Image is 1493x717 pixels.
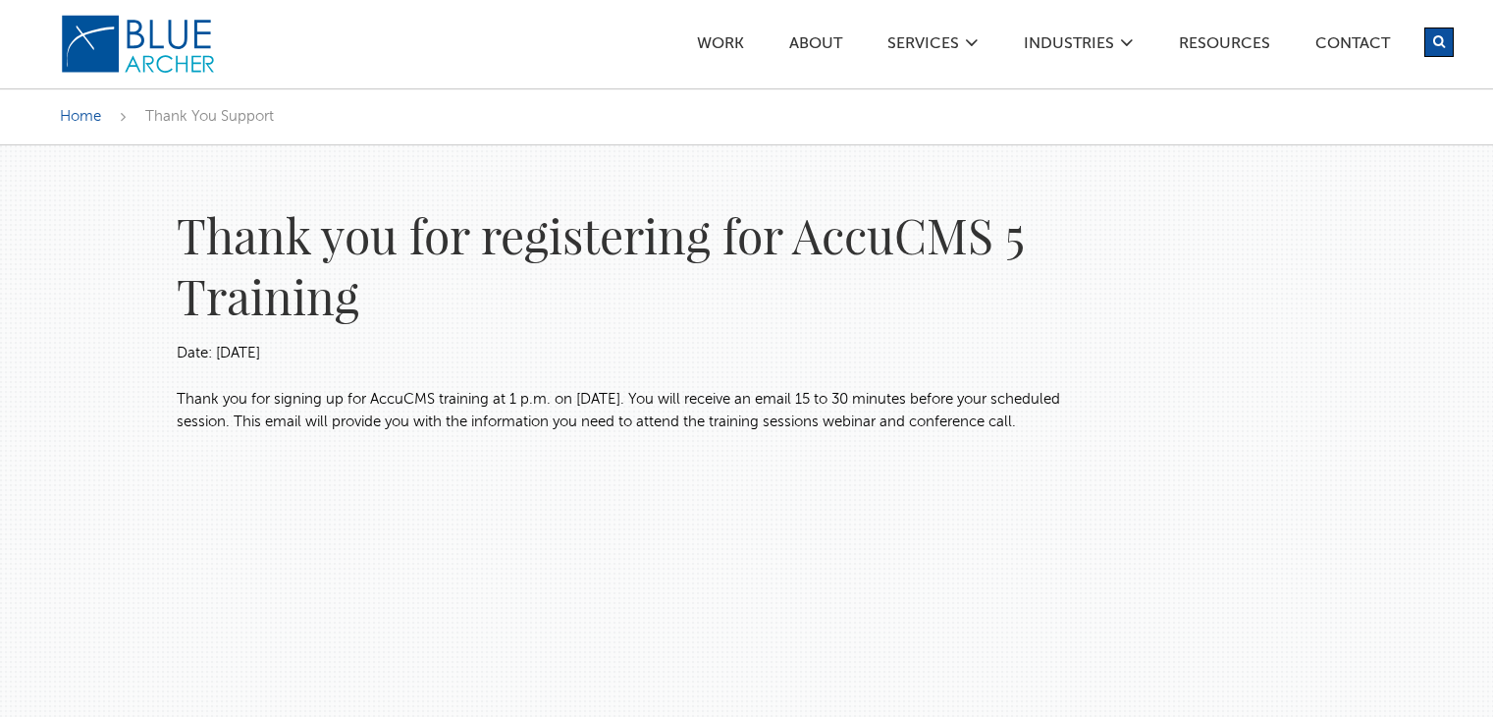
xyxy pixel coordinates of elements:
[696,36,745,57] a: Work
[177,389,1080,433] p: ​Thank you for signing up for AccuCMS training at 1 p.m. on [DATE]. You will receive an email 15 ...
[60,14,217,75] img: Blue Archer Logo
[60,109,101,124] a: Home
[177,204,1080,327] h1: Thank you for registering for AccuCMS 5 Training
[1178,36,1271,57] a: Resources
[886,36,960,57] a: SERVICES
[1314,36,1391,57] a: Contact
[1023,36,1115,57] a: Industries
[788,36,843,57] a: ABOUT
[145,109,274,124] span: Thank You Support
[177,343,1080,365] p: Date: [DATE]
